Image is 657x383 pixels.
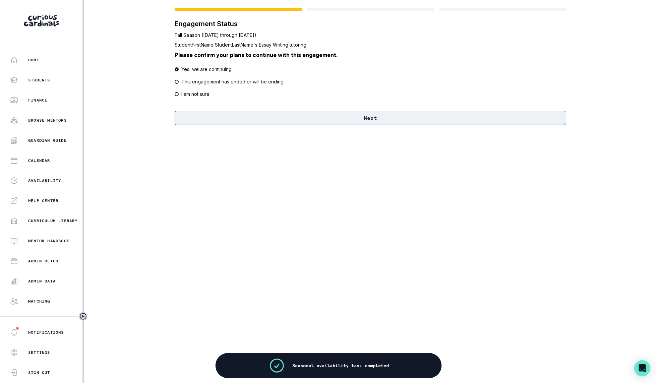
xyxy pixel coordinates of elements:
p: Home [28,57,39,63]
p: Admin Data [28,278,56,284]
p: Sign Out [28,370,50,375]
p: Availability [28,178,61,183]
p: Notifications [28,330,64,335]
p: Mentor Handbook [28,238,69,244]
p: Settings [28,350,50,355]
p: Students [28,77,50,83]
p: Browse Mentors [28,118,67,123]
img: Curious Cardinals Logo [24,15,59,26]
p: StudentFirstName StudentLastName's Essay Writing tutoring [175,41,306,48]
div: Open Intercom Messenger [634,360,650,376]
p: Curriculum Library [28,218,78,224]
p: Finance [28,98,47,103]
p: Seasonal availability task completed [292,363,389,368]
p: Admin Retool [28,258,61,264]
p: Please confirm your plans to continue with this engagement. [175,51,566,59]
p: This engagement has ended or will be ending. [181,78,285,85]
p: Engagement Status [175,19,306,29]
p: Matching [28,299,50,304]
button: Next [175,111,566,125]
p: Yes, we are continuing! [181,66,233,73]
p: Help Center [28,198,58,203]
p: Calendar [28,158,50,163]
button: Toggle sidebar [79,312,87,321]
p: I am not sure. [181,90,211,98]
p: Fall Season ([DATE] through [DATE]) [175,31,306,39]
p: Guardian Guide [28,138,67,143]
